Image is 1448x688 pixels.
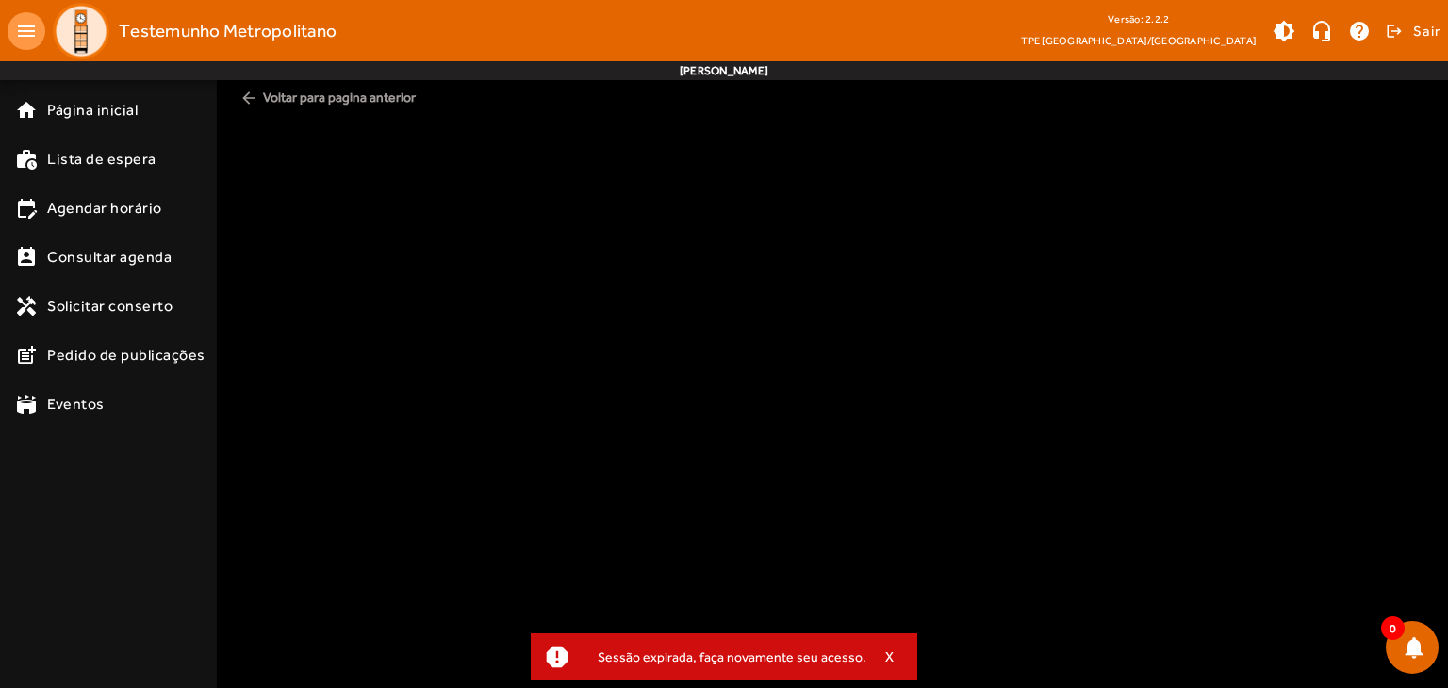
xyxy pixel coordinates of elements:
span: Página inicial [47,99,138,122]
mat-icon: home [15,99,38,122]
mat-icon: report [543,643,571,671]
div: Sessão expirada, faça novamente seu acesso. [583,644,866,670]
span: Voltar para pagina anterior [232,80,1433,115]
span: TPE [GEOGRAPHIC_DATA]/[GEOGRAPHIC_DATA] [1021,31,1256,50]
button: Sair [1383,17,1440,45]
a: Testemunho Metropolitano [45,3,337,59]
button: X [866,648,913,665]
span: Testemunho Metropolitano [119,16,337,46]
mat-icon: menu [8,12,45,50]
span: X [885,648,895,665]
div: Versão: 2.2.2 [1021,8,1256,31]
span: 0 [1381,616,1405,640]
img: Logo TPE [53,3,109,59]
mat-icon: arrow_back [239,89,258,107]
span: Sair [1413,16,1440,46]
